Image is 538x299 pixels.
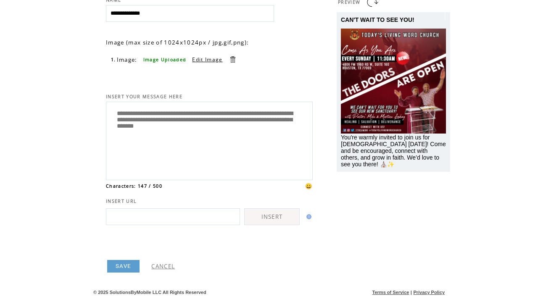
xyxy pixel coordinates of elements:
span: INSERT URL [106,198,137,204]
span: | [411,290,412,295]
a: CANCEL [151,262,175,270]
span: CAN'T WAIT TO SEE YOU! [341,16,414,23]
a: INSERT [244,208,300,225]
span: Image Uploaded [143,57,187,63]
span: Characters: 147 / 500 [106,183,162,189]
span: Image (max size of 1024x1024px / jpg,gif,png): [106,39,249,46]
span: 😀 [305,182,313,190]
a: Privacy Policy [413,290,445,295]
span: INSERT YOUR MESSAGE HERE [106,94,182,100]
a: SAVE [107,260,140,273]
span: © 2025 SolutionsByMobile LLC All Rights Reserved [93,290,206,295]
span: You're warmly invited to join us for [DEMOGRAPHIC_DATA] [DATE]! Come and be encouraged, connect w... [341,134,446,168]
a: Terms of Service [372,290,409,295]
img: help.gif [304,214,311,219]
a: Edit Image [192,56,222,63]
a: Delete this item [229,55,237,63]
span: 1. [111,57,116,63]
span: Image: [117,56,137,63]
